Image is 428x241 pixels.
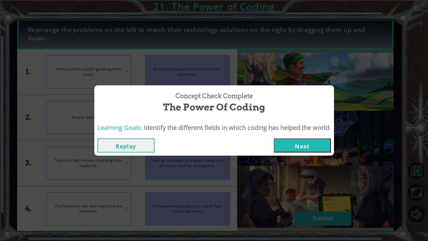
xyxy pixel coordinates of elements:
div: Rename [3,36,425,42]
span: The Power of Coding [163,100,265,114]
div: Sort A > Z [3,3,425,8]
div: Options [3,25,425,31]
button: Replay [97,138,154,153]
div: Delete [3,19,425,25]
div: Move To ... [3,14,425,19]
div: Sign out [3,31,425,36]
span: Identify the different fields in which coding has helped the world. [144,123,331,132]
div: Move To ... [3,42,425,48]
div: Sort New > Old [3,8,425,14]
button: Next [274,138,331,153]
span: Concept Check Complete [175,92,253,101]
span: Learning Goals: [97,123,142,132]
